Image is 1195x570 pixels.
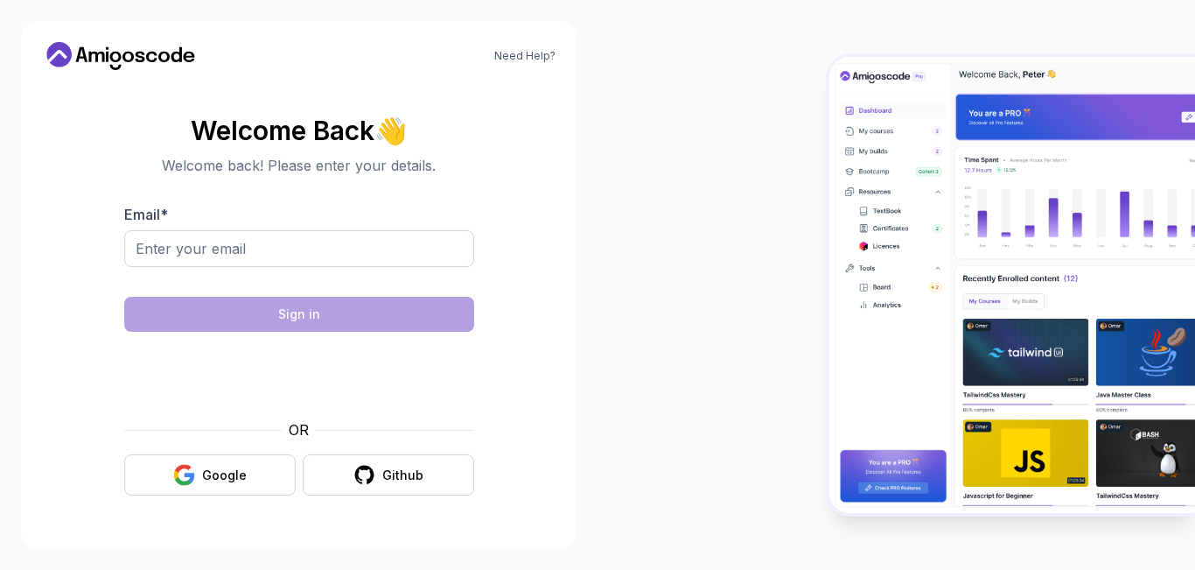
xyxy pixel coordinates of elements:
div: Sign in [278,306,320,323]
h2: Welcome Back [124,116,474,144]
p: Welcome back! Please enter your details. [124,155,474,176]
a: Need Help? [494,49,556,63]
button: Google [124,454,296,496]
div: Github [382,467,423,484]
p: OR [289,419,309,440]
input: Enter your email [124,230,474,267]
span: 👋 [373,114,409,148]
label: Email * [124,206,168,223]
a: Home link [42,42,199,70]
button: Github [303,454,474,496]
div: Google [202,467,247,484]
button: Sign in [124,297,474,332]
iframe: Widget containing checkbox for hCaptcha security challenge [167,342,431,409]
img: Amigoscode Dashboard [829,57,1195,513]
